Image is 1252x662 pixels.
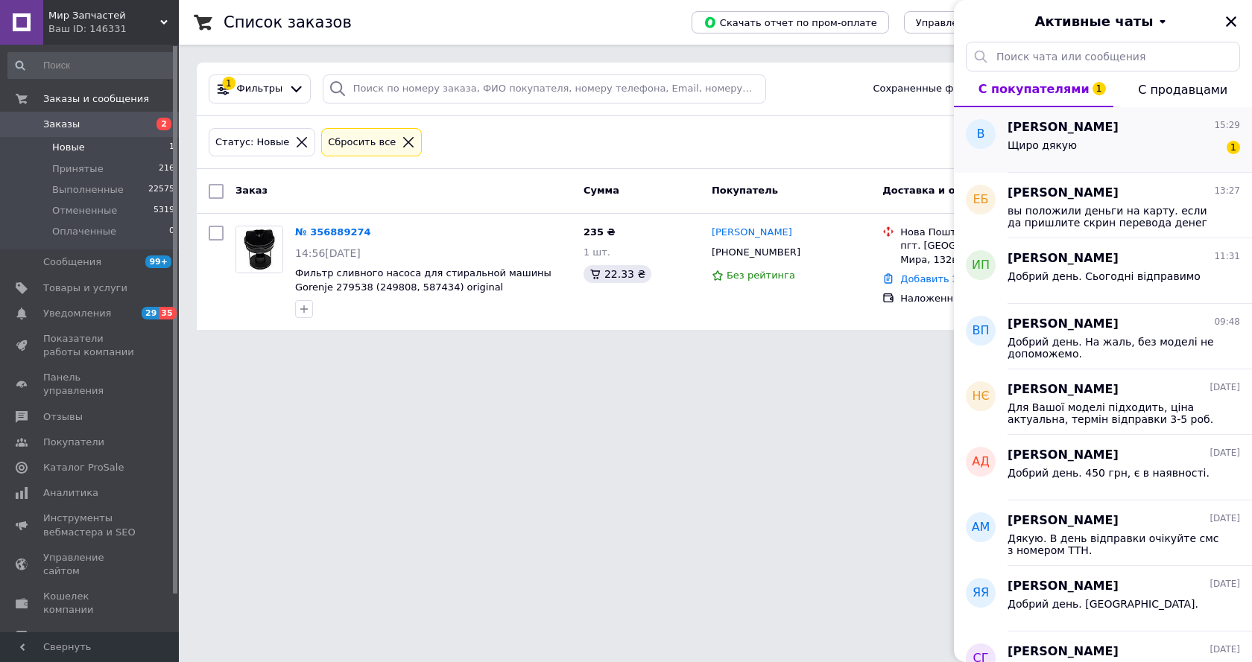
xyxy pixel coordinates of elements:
span: [PERSON_NAME] [1008,447,1119,464]
input: Поиск [7,52,176,79]
span: Мир Запчастей [48,9,160,22]
span: Покупатели [43,436,104,449]
span: Аналитика [43,486,98,500]
span: ВП [972,322,989,340]
div: Статус: Новые [212,135,292,150]
span: 29 [142,307,159,319]
span: [PERSON_NAME] [1008,250,1119,267]
span: 2 [156,118,171,130]
div: 22.33 ₴ [584,265,651,283]
span: Товары и услуги [43,281,127,295]
span: С покупателями [978,82,1090,96]
button: АМ[PERSON_NAME][DATE]Дякую. В день відправки очікуйте смс з номером ТТН. [954,500,1252,566]
span: 99+ [145,255,171,268]
button: В[PERSON_NAME]15:29Щиро дякую1 [954,107,1252,173]
span: Маркет [43,629,81,643]
span: Сумма [584,185,619,196]
span: [DATE] [1210,447,1240,459]
span: Отмененные [52,204,117,217]
span: [PERSON_NAME] [1008,316,1119,333]
span: 1 [1227,141,1240,154]
span: Уведомления [43,307,111,320]
span: Без рейтинга [727,270,795,281]
button: Активные чаты [996,12,1210,31]
span: АМ [972,519,990,536]
span: ЯЯ [973,585,989,602]
span: Доставка и оплата [882,185,987,196]
div: Ваш ID: 146331 [48,22,179,36]
span: 1 [1093,82,1106,95]
button: НЄ[PERSON_NAME][DATE]Для Вашої моделі підходить, ціна актуальна, термін відправки 3-5 роб. днів. [954,369,1252,435]
span: Добрий день. [GEOGRAPHIC_DATA]. [1008,598,1198,610]
span: 5319 [154,204,174,217]
span: Сообщения [43,255,101,269]
span: 09:48 [1214,316,1240,328]
span: [PERSON_NAME] [1008,381,1119,398]
span: 11:31 [1214,250,1240,263]
span: Дякую. В день відправки очікуйте смс з номером ТТН. [1008,532,1219,556]
span: 1 [169,141,174,154]
span: вы положили деньги на карту. если да пришлите скрин перевода денег [1008,205,1219,229]
span: [PERSON_NAME] [1008,185,1119,202]
span: Активные чаты [1035,12,1154,31]
a: Добавить ЭН [900,273,966,284]
span: Оплаченные [52,225,116,238]
span: [PERSON_NAME] [1008,578,1119,595]
span: Заказы [43,118,80,131]
h1: Список заказов [224,13,352,31]
span: [DATE] [1210,381,1240,394]
span: Выполненные [52,183,124,197]
button: ИП[PERSON_NAME]11:31Добрий день. Сьогодні відправимо [954,238,1252,304]
button: ЯЯ[PERSON_NAME][DATE]Добрий день. [GEOGRAPHIC_DATA]. [954,566,1252,631]
span: [PERSON_NAME] [1008,512,1119,529]
img: Фото товару [236,226,282,273]
a: Фильтр сливного насоса для стиральной машины Gorenje 279538 (249808, 587434) original [295,267,551,293]
div: пгт. [GEOGRAPHIC_DATA], №1: ул. Мира, 132в [900,239,1075,266]
span: 1 шт. [584,246,610,258]
span: Добрий день. 450 грн, є в наявності. [1008,467,1210,479]
span: Новые [52,141,85,154]
span: Для Вашої моделі підходить, ціна актуальна, термін відправки 3-5 роб. днів. [1008,401,1219,425]
span: 14:56[DATE] [295,247,361,259]
span: 13:27 [1214,185,1240,197]
div: Наложенный платеж [900,292,1075,305]
span: НЄ [972,388,989,405]
span: Сохраненные фильтры: [873,82,994,96]
span: С продавцами [1138,83,1227,97]
span: Управление статусами [916,17,1033,28]
span: Добрий день. На жаль, без моделі не допоможемо. [1008,336,1219,360]
button: Закрыть [1222,13,1240,31]
span: Каталог ProSale [43,461,124,474]
span: Принятые [52,162,104,176]
span: 22575 [148,183,174,197]
span: Управление сайтом [43,551,138,578]
span: [DATE] [1210,643,1240,656]
button: ЕБ[PERSON_NAME]13:27вы положили деньги на карту. если да пришлите скрин перевода денег [954,173,1252,238]
div: 1 [222,77,235,90]
span: Добрий день. Сьогодні відправимо [1008,270,1201,282]
button: ВП[PERSON_NAME]09:48Добрий день. На жаль, без моделі не допоможемо. [954,304,1252,369]
button: Управление статусами [904,11,1045,34]
span: Заказы и сообщения [43,92,149,106]
span: 15:29 [1214,119,1240,132]
span: Показатели работы компании [43,332,138,359]
span: Инструменты вебмастера и SEO [43,512,138,538]
span: 35 [159,307,176,319]
span: [PERSON_NAME] [1008,643,1119,661]
span: АД [972,453,989,471]
span: Кошелек компании [43,590,138,617]
a: Фото товару [235,226,283,273]
span: Скачать отчет по пром-оплате [704,16,877,29]
span: [DATE] [1210,512,1240,525]
span: В [977,126,985,143]
span: 235 ₴ [584,226,616,238]
span: Отзывы [43,410,83,424]
input: Поиск по номеру заказа, ФИО покупателя, номеру телефона, Email, номеру накладной [323,74,767,104]
span: 216 [159,162,174,176]
button: Скачать отчет по пром-оплате [692,11,889,34]
span: Щиро дякую [1008,139,1077,151]
span: 0 [169,225,174,238]
span: Покупатель [712,185,778,196]
span: Панель управления [43,371,138,398]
